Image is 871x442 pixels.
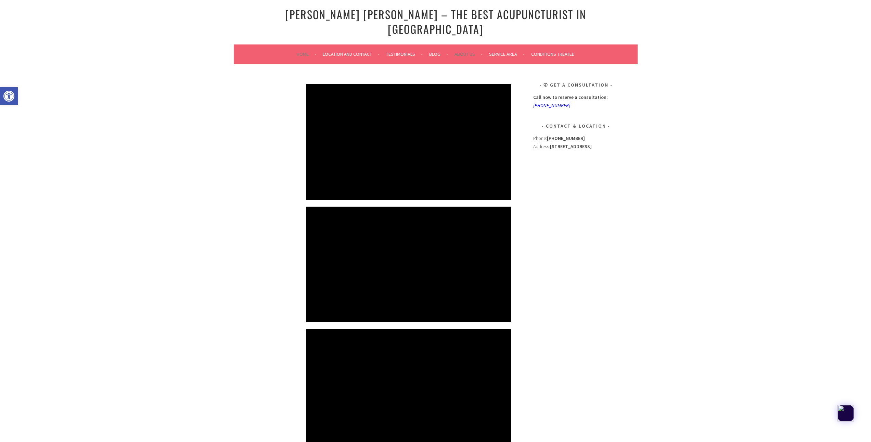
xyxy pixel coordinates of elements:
strong: Call now to reserve a consultation: [533,94,608,100]
div: Phone: [533,134,619,142]
h3: ✆ Get A Consultation [533,81,619,89]
h3: Contact & Location [533,122,619,130]
strong: [PHONE_NUMBER] [547,135,585,141]
a: Conditions Treated [531,50,575,58]
img: app-logo.png [837,405,854,421]
div: Address: [533,134,619,236]
a: Testimonials [386,50,423,58]
a: About Us [454,50,483,58]
iframe: How Does Acupuncture Work [306,84,511,200]
a: Blog [429,50,448,58]
strong: [STREET_ADDRESS] [550,143,592,149]
a: Location and Contact [323,50,380,58]
iframe: What Are Acupuncture Needles? [306,207,511,322]
a: Home [297,50,316,58]
a: [PERSON_NAME] [PERSON_NAME] – The Best Acupuncturist In [GEOGRAPHIC_DATA] [285,6,586,37]
a: [PHONE_NUMBER] [533,102,570,108]
a: Service Area [489,50,525,58]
